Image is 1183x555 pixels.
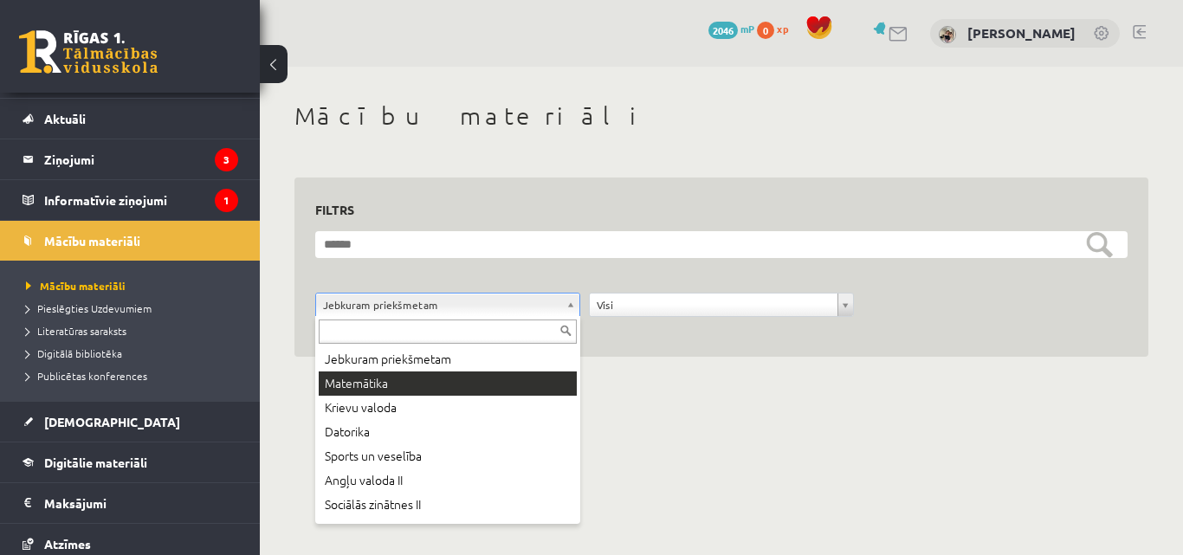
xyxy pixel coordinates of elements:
div: Uzņēmējdarbības pamati (Specializētais kurss) [319,517,577,541]
div: Sports un veselība [319,444,577,468]
div: Datorika [319,420,577,444]
div: Krievu valoda [319,396,577,420]
div: Jebkuram priekšmetam [319,347,577,371]
div: Matemātika [319,371,577,396]
div: Sociālās zinātnes II [319,493,577,517]
div: Angļu valoda II [319,468,577,493]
